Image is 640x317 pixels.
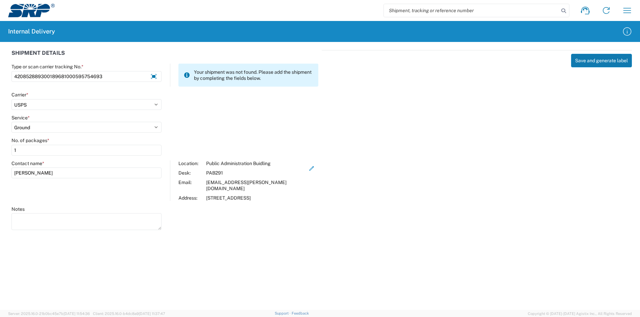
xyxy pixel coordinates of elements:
[8,312,90,316] span: Server: 2025.16.0-21b0bc45e7b
[384,4,559,17] input: Shipment, tracking or reference number
[178,195,203,201] div: Address:
[11,160,44,166] label: Contact name
[93,312,165,316] span: Client: 2025.16.0-b4dc8a9
[206,179,305,191] div: [EMAIL_ADDRESS][PERSON_NAME][DOMAIN_NAME]
[206,195,305,201] div: [STREET_ADDRESS]
[178,179,203,191] div: Email:
[139,312,165,316] span: [DATE] 11:37:47
[11,206,25,212] label: Notes
[194,69,313,81] span: Your shipment was not found. Please add the shipment by completing the fields below.
[11,137,49,143] label: No. of packages
[64,312,90,316] span: [DATE] 11:54:36
[206,160,305,166] div: Public Administration Buidling
[11,64,83,70] label: Type or scan carrier tracking No.
[11,115,30,121] label: Service
[8,4,55,17] img: srp
[8,27,55,36] h2: Internal Delivery
[292,311,309,315] a: Feedback
[275,311,292,315] a: Support
[11,50,318,64] div: SHIPMENT DETAILS
[571,54,632,67] button: Save and generate label
[11,92,28,98] label: Carrier
[528,311,632,317] span: Copyright © [DATE]-[DATE] Agistix Inc., All Rights Reserved
[206,170,305,176] div: PAB291
[178,160,203,166] div: Location:
[178,170,203,176] div: Desk:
